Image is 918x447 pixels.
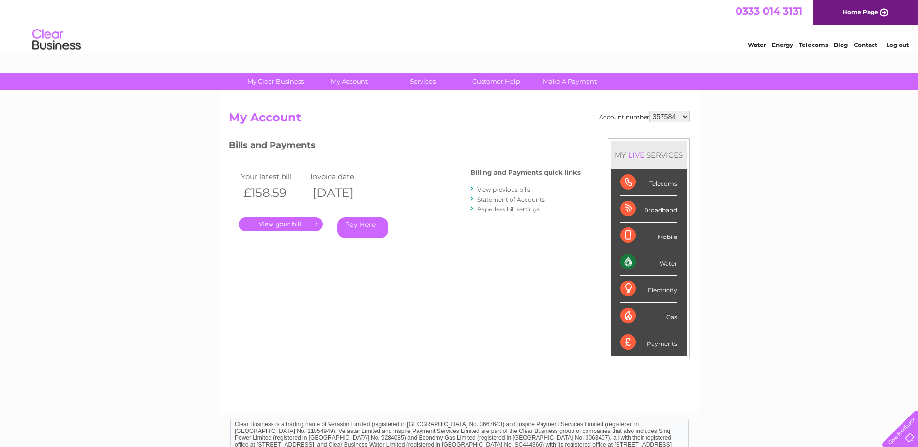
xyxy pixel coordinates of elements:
[620,303,677,329] div: Gas
[748,41,766,48] a: Water
[239,183,308,203] th: £158.59
[626,150,647,160] div: LIVE
[736,5,802,17] a: 0333 014 3131
[229,138,581,155] h3: Bills and Payments
[470,169,581,176] h4: Billing and Payments quick links
[309,73,389,90] a: My Account
[308,170,377,183] td: Invoice date
[383,73,463,90] a: Services
[477,196,545,203] a: Statement of Accounts
[620,196,677,223] div: Broadband
[620,276,677,302] div: Electricity
[530,73,610,90] a: Make A Payment
[456,73,536,90] a: Customer Help
[599,111,690,122] div: Account number
[236,73,316,90] a: My Clear Business
[620,169,677,196] div: Telecoms
[231,5,688,47] div: Clear Business is a trading name of Verastar Limited (registered in [GEOGRAPHIC_DATA] No. 3667643...
[239,217,323,231] a: .
[620,223,677,249] div: Mobile
[239,170,308,183] td: Your latest bill
[772,41,793,48] a: Energy
[799,41,828,48] a: Telecoms
[611,141,687,169] div: MY SERVICES
[854,41,877,48] a: Contact
[477,186,530,193] a: View previous bills
[337,217,388,238] a: Pay Here
[886,41,909,48] a: Log out
[477,206,540,213] a: Paperless bill settings
[834,41,848,48] a: Blog
[620,249,677,276] div: Water
[620,329,677,356] div: Payments
[32,25,81,55] img: logo.png
[308,183,377,203] th: [DATE]
[229,111,690,129] h2: My Account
